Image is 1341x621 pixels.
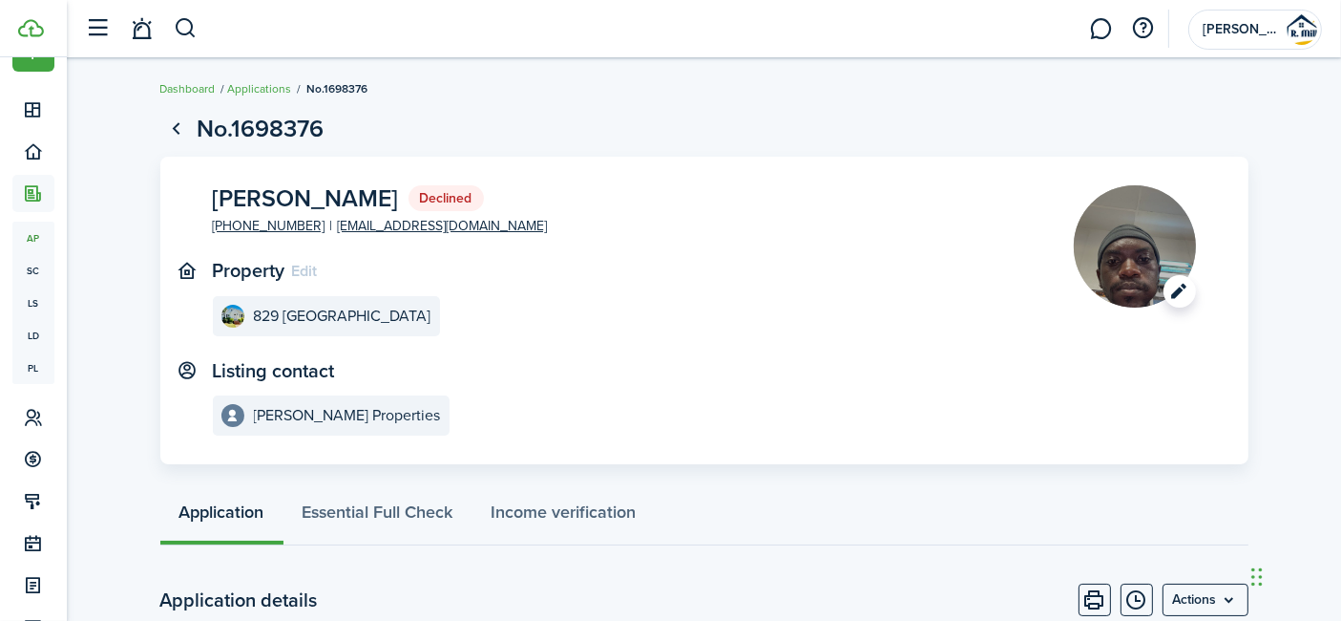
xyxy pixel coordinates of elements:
a: ls [12,287,54,319]
img: R. Miller Properties [1287,14,1317,45]
a: Dashboard [160,80,216,97]
e-details-info-title: 829 [GEOGRAPHIC_DATA] [254,308,431,325]
text-item: Property [213,260,285,282]
iframe: Chat Widget [1246,529,1341,621]
a: pl [12,352,54,384]
span: R. Miller Properties [1203,23,1279,36]
a: Essential Full Check [283,488,472,546]
h2: Application details [160,586,318,614]
e-details-info-title: [PERSON_NAME] Properties [254,407,441,424]
img: Picture [1074,185,1196,308]
a: Go back [160,113,193,145]
span: [PERSON_NAME] [213,186,399,210]
a: ld [12,319,54,352]
text-item: Listing contact [213,360,335,382]
img: TenantCloud [18,19,44,37]
a: Messaging [1083,5,1120,54]
h1: No.1698376 [198,111,325,147]
a: ap [12,222,54,254]
a: Applications [228,80,292,97]
a: Income verification [472,488,656,546]
status: Declined [409,185,484,212]
button: Open resource center [1127,12,1160,45]
a: sc [12,254,54,287]
a: [PHONE_NUMBER] [213,216,325,236]
button: Open menu [1074,185,1196,308]
button: Search [174,12,198,45]
a: [EMAIL_ADDRESS][DOMAIN_NAME] [338,216,548,236]
button: Timeline [1121,584,1153,616]
menu-btn: Actions [1163,584,1248,616]
a: Notifications [124,5,160,54]
button: Open menu [1163,584,1248,616]
button: Open sidebar [80,11,116,47]
button: Print [1079,584,1111,616]
span: No.1698376 [307,80,368,97]
div: Drag [1251,548,1263,606]
img: 829 Riverside [221,305,244,328]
